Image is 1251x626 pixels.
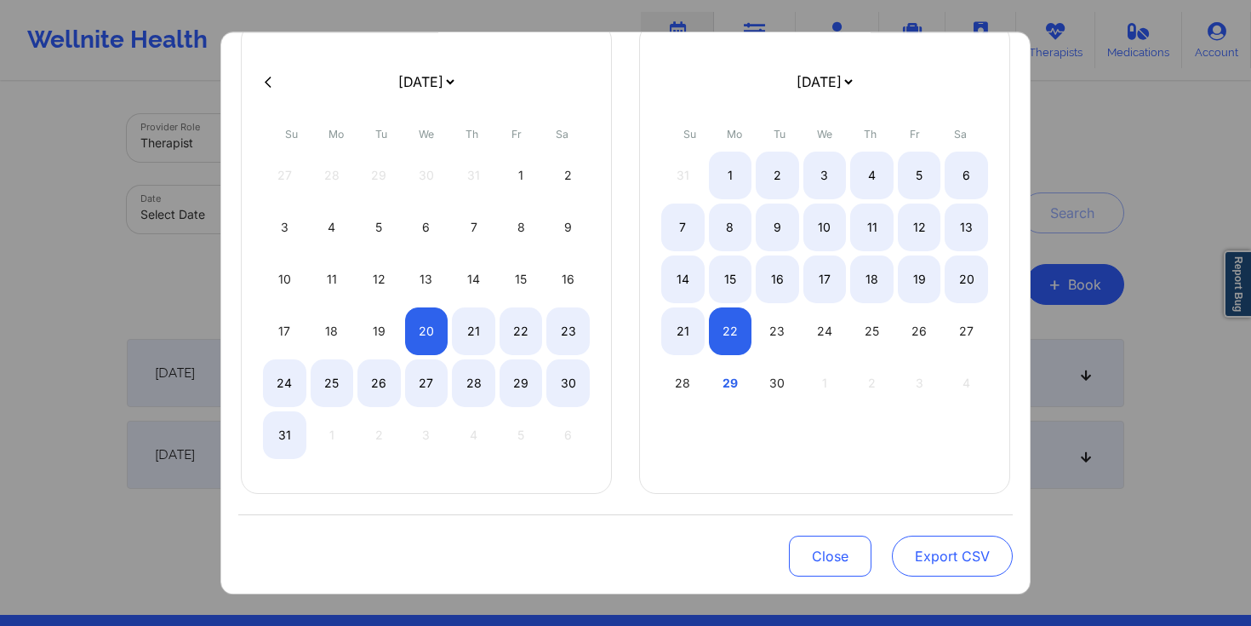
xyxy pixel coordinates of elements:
abbr: Thursday [466,129,478,141]
div: Mon Aug 11 2025 [311,256,354,304]
div: Wed Aug 27 2025 [405,360,448,408]
div: Sun Aug 03 2025 [263,204,306,252]
abbr: Saturday [556,129,568,141]
div: Mon Sep 15 2025 [709,256,752,304]
div: Sat Aug 23 2025 [546,308,590,356]
div: Fri Aug 01 2025 [500,152,543,200]
div: Thu Aug 21 2025 [452,308,495,356]
abbr: Sunday [285,129,298,141]
div: Sun Sep 21 2025 [661,308,705,356]
button: Export CSV [892,536,1013,577]
div: Sun Sep 07 2025 [661,204,705,252]
div: Tue Sep 02 2025 [756,152,799,200]
div: Sat Sep 13 2025 [945,204,988,252]
div: Sat Sep 27 2025 [945,308,988,356]
div: Wed Sep 03 2025 [803,152,847,200]
abbr: Saturday [954,129,967,141]
div: Wed Sep 10 2025 [803,204,847,252]
div: Sun Sep 14 2025 [661,256,705,304]
div: Fri Sep 19 2025 [898,256,941,304]
div: Tue Sep 09 2025 [756,204,799,252]
abbr: Monday [328,129,344,141]
div: Thu Aug 28 2025 [452,360,495,408]
abbr: Sunday [683,129,696,141]
abbr: Wednesday [419,129,434,141]
div: Sun Aug 10 2025 [263,256,306,304]
button: Close [789,536,871,577]
div: Fri Sep 26 2025 [898,308,941,356]
div: Thu Sep 04 2025 [850,152,894,200]
div: Tue Sep 30 2025 [756,360,799,408]
div: Mon Aug 25 2025 [311,360,354,408]
div: Wed Aug 20 2025 [405,308,448,356]
div: Tue Sep 16 2025 [756,256,799,304]
div: Wed Aug 13 2025 [405,256,448,304]
div: Sat Aug 02 2025 [546,152,590,200]
div: Wed Sep 24 2025 [803,308,847,356]
div: Mon Aug 04 2025 [311,204,354,252]
abbr: Tuesday [774,129,785,141]
div: Fri Sep 12 2025 [898,204,941,252]
div: Sun Aug 24 2025 [263,360,306,408]
div: Sun Aug 17 2025 [263,308,306,356]
div: Wed Aug 06 2025 [405,204,448,252]
div: Mon Sep 22 2025 [709,308,752,356]
abbr: Thursday [864,129,877,141]
abbr: Wednesday [817,129,832,141]
div: Tue Aug 19 2025 [357,308,401,356]
div: Tue Sep 23 2025 [756,308,799,356]
div: Thu Sep 11 2025 [850,204,894,252]
div: Sun Sep 28 2025 [661,360,705,408]
div: Thu Sep 18 2025 [850,256,894,304]
div: Thu Sep 25 2025 [850,308,894,356]
div: Wed Sep 17 2025 [803,256,847,304]
div: Mon Sep 01 2025 [709,152,752,200]
div: Fri Aug 08 2025 [500,204,543,252]
div: Sat Aug 09 2025 [546,204,590,252]
div: Tue Aug 12 2025 [357,256,401,304]
div: Mon Sep 29 2025 [709,360,752,408]
div: Fri Sep 05 2025 [898,152,941,200]
abbr: Friday [910,129,920,141]
div: Sat Aug 30 2025 [546,360,590,408]
abbr: Monday [727,129,742,141]
abbr: Friday [511,129,522,141]
div: Fri Aug 15 2025 [500,256,543,304]
div: Thu Aug 07 2025 [452,204,495,252]
div: Mon Aug 18 2025 [311,308,354,356]
div: Tue Aug 26 2025 [357,360,401,408]
abbr: Tuesday [375,129,387,141]
div: Sat Sep 06 2025 [945,152,988,200]
div: Thu Aug 14 2025 [452,256,495,304]
div: Fri Aug 29 2025 [500,360,543,408]
div: Sat Sep 20 2025 [945,256,988,304]
div: Mon Sep 08 2025 [709,204,752,252]
div: Fri Aug 22 2025 [500,308,543,356]
div: Sat Aug 16 2025 [546,256,590,304]
div: Tue Aug 05 2025 [357,204,401,252]
div: Sun Aug 31 2025 [263,412,306,460]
